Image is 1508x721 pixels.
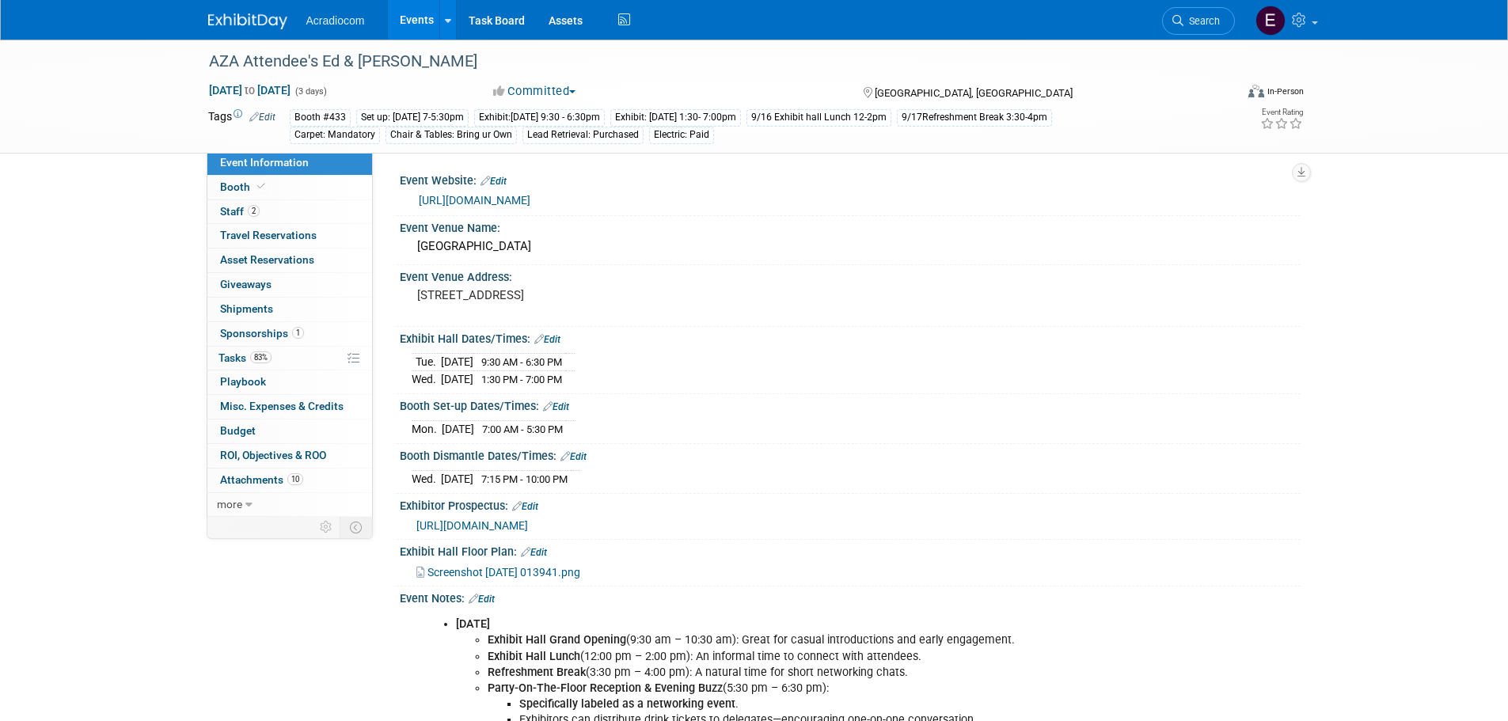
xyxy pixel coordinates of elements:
[207,176,372,199] a: Booth
[412,234,1289,259] div: [GEOGRAPHIC_DATA]
[207,273,372,297] a: Giveaways
[248,205,260,217] span: 2
[217,498,242,510] span: more
[519,697,735,711] b: Specifically labeled as a networking event
[208,13,287,29] img: ExhibitDay
[207,370,372,394] a: Playbook
[207,419,372,443] a: Budget
[207,444,372,468] a: ROI, Objectives & ROO
[1255,6,1286,36] img: Elizabeth Martinez
[207,395,372,419] a: Misc. Expenses & Credits
[610,109,741,126] div: Exhibit: [DATE] 1:30- 7:00pm
[290,127,380,143] div: Carpet: Mandatory
[400,586,1301,607] div: Event Notes:
[400,216,1301,236] div: Event Venue Name:
[220,400,344,412] span: Misc. Expenses & Credits
[1267,85,1304,97] div: In-Person
[488,83,582,100] button: Committed
[488,681,723,695] b: Party-On-The-Floor Reception & Evening Buzz
[207,200,372,224] a: Staff2
[220,156,309,169] span: Event Information
[419,194,530,207] a: [URL][DOMAIN_NAME]
[519,696,1117,712] li: .
[488,649,1117,665] li: (12:00 pm – 2:00 pm): An informal time to connect with attendees.
[1260,108,1303,116] div: Event Rating
[400,169,1301,189] div: Event Website:
[746,109,891,126] div: 9/16 Exhibit hall Lunch 12-2pm
[488,632,1117,648] li: (9:30 am – 10:30 am): Great for casual introductions and early engagement.
[220,278,272,290] span: Giveaways
[220,205,260,218] span: Staff
[220,375,266,388] span: Playbook
[1248,85,1264,97] img: Format-Inperson.png
[207,224,372,248] a: Travel Reservations
[1162,7,1235,35] a: Search
[220,327,304,340] span: Sponsorships
[441,371,473,388] td: [DATE]
[649,127,714,143] div: Electric: Paid
[287,473,303,485] span: 10
[220,473,303,486] span: Attachments
[441,471,473,488] td: [DATE]
[220,180,268,193] span: Booth
[207,151,372,175] a: Event Information
[400,444,1301,465] div: Booth Dismantle Dates/Times:
[488,633,626,647] b: Exhibit Hall Grand Opening
[203,47,1211,76] div: AZA Attendee's Ed & [PERSON_NAME]
[292,327,304,339] span: 1
[412,471,441,488] td: Wed.
[481,356,562,368] span: 9:30 AM - 6:30 PM
[521,547,547,558] a: Edit
[456,617,490,631] b: [DATE]
[1183,15,1220,27] span: Search
[416,566,580,579] a: Screenshot [DATE] 013941.png
[220,253,314,266] span: Asset Reservations
[1141,82,1305,106] div: Event Format
[427,566,580,579] span: Screenshot [DATE] 013941.png
[522,127,644,143] div: Lead Retrieval: Purchased
[417,288,758,302] pre: [STREET_ADDRESS]
[242,84,257,97] span: to
[207,347,372,370] a: Tasks83%
[356,109,469,126] div: Set up: [DATE] 7-5:30pm
[207,298,372,321] a: Shipments
[250,351,272,363] span: 83%
[481,473,568,485] span: 7:15 PM - 10:00 PM
[400,394,1301,415] div: Booth Set-up Dates/Times:
[875,87,1073,99] span: [GEOGRAPHIC_DATA], [GEOGRAPHIC_DATA]
[220,424,256,437] span: Budget
[481,176,507,187] a: Edit
[207,469,372,492] a: Attachments10
[218,351,272,364] span: Tasks
[474,109,605,126] div: Exhibit:[DATE] 9:30 - 6:30pm
[512,501,538,512] a: Edit
[488,666,586,679] b: Refreshment Break
[386,127,517,143] div: Chair & Tables: Bring ur Own
[220,302,273,315] span: Shipments
[294,86,327,97] span: (3 days)
[400,540,1301,560] div: Exhibit Hall Floor Plan:
[543,401,569,412] a: Edit
[469,594,495,605] a: Edit
[416,519,528,532] a: [URL][DOMAIN_NAME]
[207,493,372,517] a: more
[313,517,340,537] td: Personalize Event Tab Strip
[412,421,442,438] td: Mon.
[488,650,580,663] b: Exhibit Hall Lunch
[207,322,372,346] a: Sponsorships1
[442,421,474,438] td: [DATE]
[412,354,441,371] td: Tue.
[340,517,372,537] td: Toggle Event Tabs
[208,83,291,97] span: [DATE] [DATE]
[400,265,1301,285] div: Event Venue Address:
[488,665,1117,681] li: (3:30 pm – 4:00 pm): A natural time for short networking chats.
[220,449,326,461] span: ROI, Objectives & ROO
[306,14,365,27] span: Acradiocom
[482,423,563,435] span: 7:00 AM - 5:30 PM
[207,249,372,272] a: Asset Reservations
[560,451,587,462] a: Edit
[400,327,1301,347] div: Exhibit Hall Dates/Times:
[249,112,275,123] a: Edit
[290,109,351,126] div: Booth #433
